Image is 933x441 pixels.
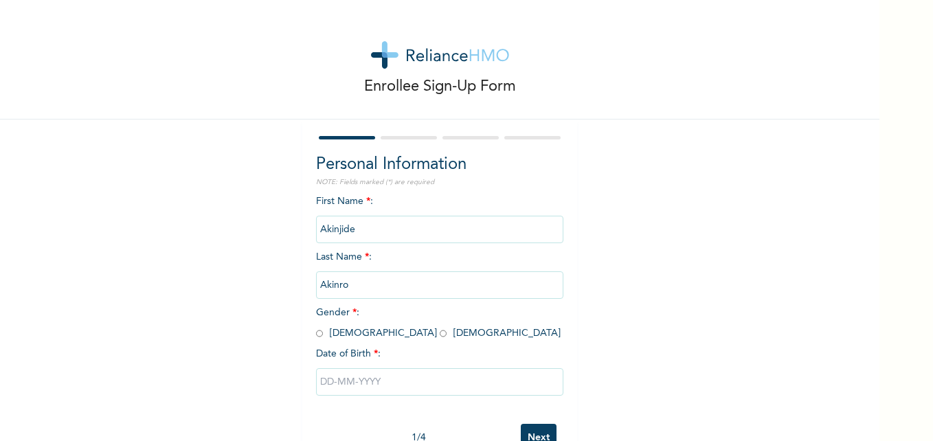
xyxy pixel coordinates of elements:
p: NOTE: Fields marked (*) are required [316,177,563,188]
input: Enter your last name [316,271,563,299]
img: logo [371,41,509,69]
p: Enrollee Sign-Up Form [364,76,516,98]
input: DD-MM-YYYY [316,368,563,396]
span: Date of Birth : [316,347,381,361]
span: First Name : [316,196,563,234]
h2: Personal Information [316,152,563,177]
input: Enter your first name [316,216,563,243]
span: Gender : [DEMOGRAPHIC_DATA] [DEMOGRAPHIC_DATA] [316,308,561,338]
span: Last Name : [316,252,563,290]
